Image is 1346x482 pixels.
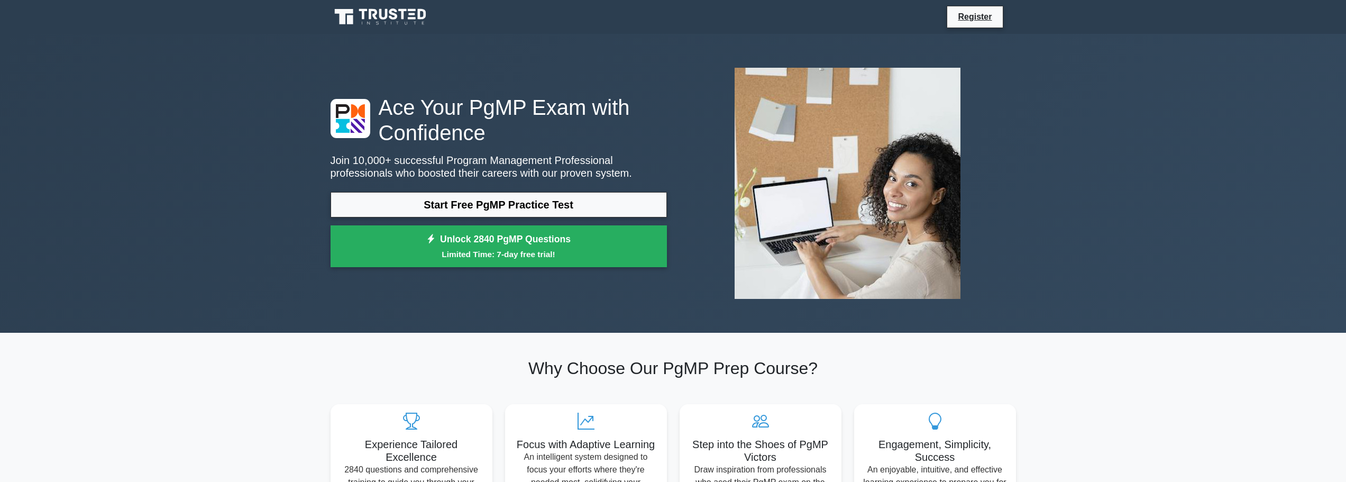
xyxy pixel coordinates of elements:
a: Start Free PgMP Practice Test [331,192,667,217]
h5: Experience Tailored Excellence [339,438,484,463]
a: Unlock 2840 PgMP QuestionsLimited Time: 7-day free trial! [331,225,667,268]
h2: Why Choose Our PgMP Prep Course? [331,358,1016,378]
h5: Step into the Shoes of PgMP Victors [688,438,833,463]
a: Register [951,10,998,23]
h5: Engagement, Simplicity, Success [863,438,1008,463]
h5: Focus with Adaptive Learning [514,438,658,451]
p: Join 10,000+ successful Program Management Professional professionals who boosted their careers w... [331,154,667,179]
small: Limited Time: 7-day free trial! [344,248,654,260]
h1: Ace Your PgMP Exam with Confidence [331,95,667,145]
